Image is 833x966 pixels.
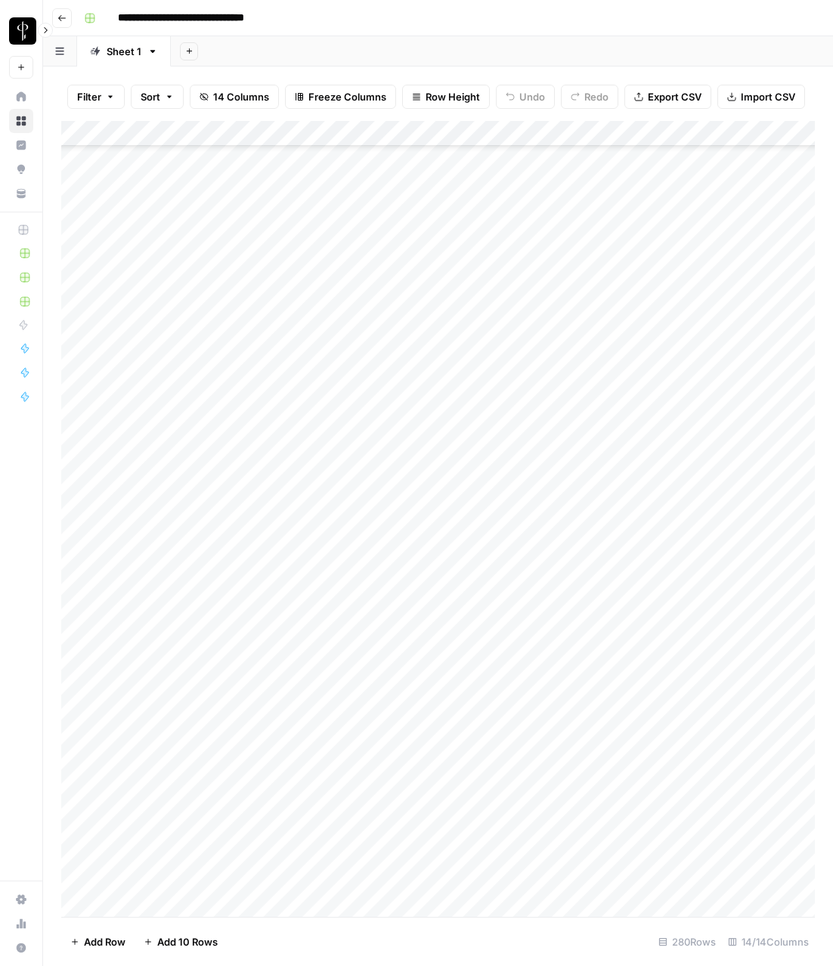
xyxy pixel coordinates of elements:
[519,89,545,104] span: Undo
[135,930,227,954] button: Add 10 Rows
[9,85,33,109] a: Home
[308,89,386,104] span: Freeze Columns
[652,930,722,954] div: 280 Rows
[77,36,171,67] a: Sheet 1
[107,44,141,59] div: Sheet 1
[9,181,33,206] a: Your Data
[61,930,135,954] button: Add Row
[84,934,125,949] span: Add Row
[561,85,618,109] button: Redo
[9,936,33,960] button: Help + Support
[190,85,279,109] button: 14 Columns
[717,85,805,109] button: Import CSV
[131,85,184,109] button: Sort
[285,85,396,109] button: Freeze Columns
[722,930,815,954] div: 14/14 Columns
[496,85,555,109] button: Undo
[648,89,701,104] span: Export CSV
[9,157,33,181] a: Opportunities
[157,934,218,949] span: Add 10 Rows
[9,109,33,133] a: Browse
[741,89,795,104] span: Import CSV
[9,17,36,45] img: LP Production Workloads Logo
[9,12,33,50] button: Workspace: LP Production Workloads
[584,89,608,104] span: Redo
[9,133,33,157] a: Insights
[77,89,101,104] span: Filter
[9,912,33,936] a: Usage
[213,89,269,104] span: 14 Columns
[141,89,160,104] span: Sort
[9,887,33,912] a: Settings
[67,85,125,109] button: Filter
[624,85,711,109] button: Export CSV
[402,85,490,109] button: Row Height
[426,89,480,104] span: Row Height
